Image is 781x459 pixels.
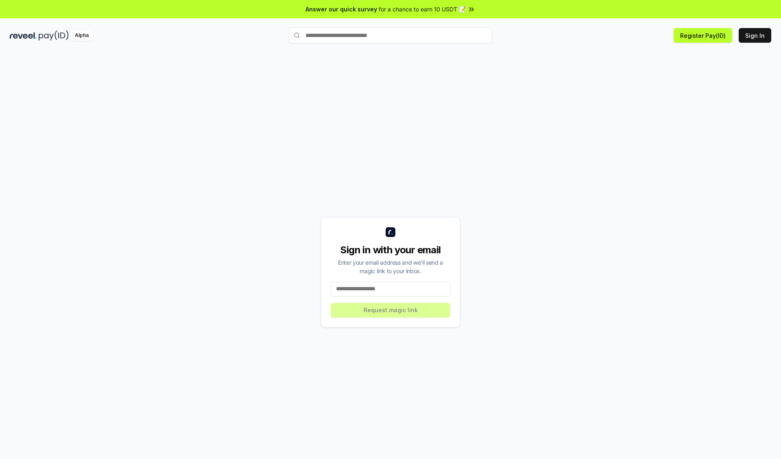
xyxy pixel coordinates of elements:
div: Enter your email address and we’ll send a magic link to your inbox. [331,258,450,275]
img: logo_small [386,227,395,237]
button: Register Pay(ID) [674,28,732,43]
span: for a chance to earn 10 USDT 📝 [379,5,466,13]
img: reveel_dark [10,30,37,41]
img: pay_id [39,30,69,41]
div: Alpha [70,30,93,41]
span: Answer our quick survey [305,5,377,13]
div: Sign in with your email [331,244,450,257]
button: Sign In [739,28,771,43]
